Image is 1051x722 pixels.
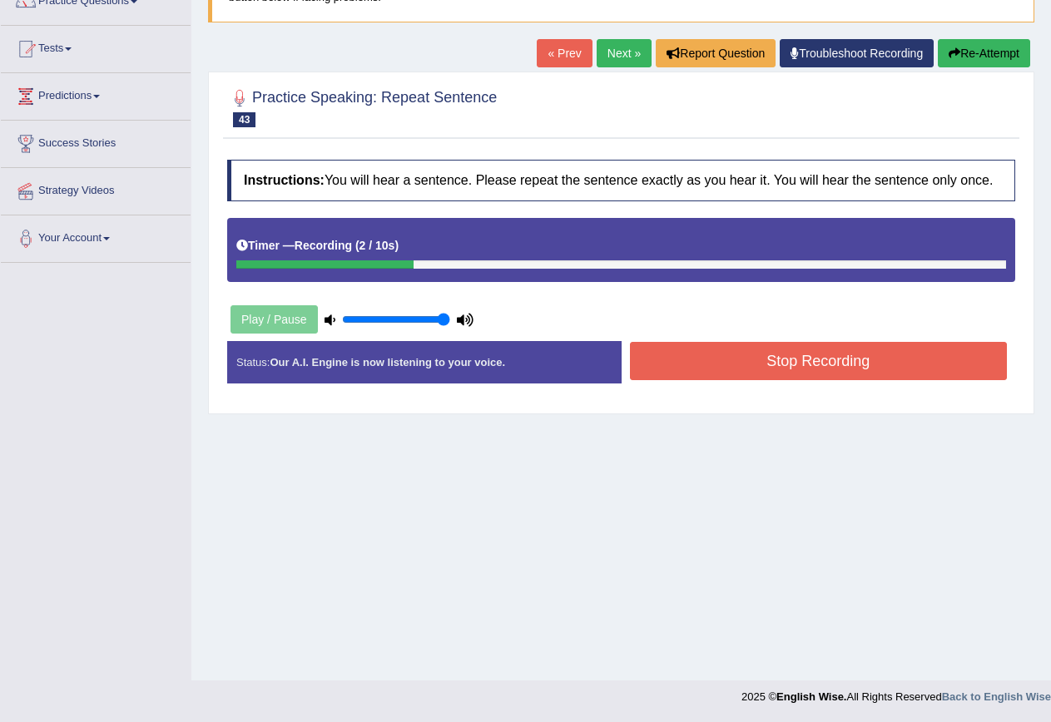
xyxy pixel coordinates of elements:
strong: Our A.I. Engine is now listening to your voice. [270,356,505,368]
a: Strategy Videos [1,168,191,210]
div: Status: [227,341,622,383]
b: ( [355,239,359,252]
button: Report Question [656,39,776,67]
div: 2025 © All Rights Reserved [741,680,1051,705]
a: Predictions [1,73,191,115]
b: Instructions: [244,173,325,187]
b: ) [394,239,399,252]
b: 2 / 10s [359,239,395,252]
a: Troubleshoot Recording [780,39,934,67]
button: Re-Attempt [938,39,1030,67]
a: Your Account [1,215,191,257]
a: Success Stories [1,121,191,162]
span: 43 [233,112,255,127]
a: « Prev [537,39,592,67]
a: Back to English Wise [942,690,1051,703]
a: Tests [1,26,191,67]
a: Next » [597,39,652,67]
b: Recording [295,239,352,252]
h2: Practice Speaking: Repeat Sentence [227,86,497,127]
h5: Timer — [236,240,399,252]
button: Stop Recording [630,342,1008,380]
h4: You will hear a sentence. Please repeat the sentence exactly as you hear it. You will hear the se... [227,160,1015,201]
strong: English Wise. [776,690,846,703]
